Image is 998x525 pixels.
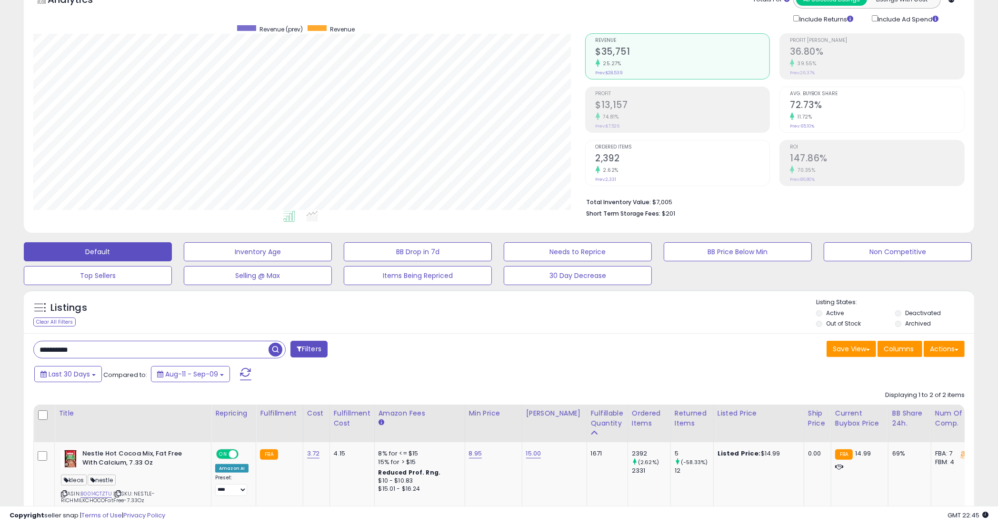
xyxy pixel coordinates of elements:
div: Num of Comp. [935,408,970,428]
a: Privacy Policy [123,511,165,520]
span: Ordered Items [596,145,770,150]
div: [PERSON_NAME] [526,408,583,418]
a: B0014CTZTU [80,490,112,498]
b: Short Term Storage Fees: [587,209,661,218]
h2: $35,751 [596,46,770,59]
div: Current Buybox Price [835,408,884,428]
small: Amazon Fees. [379,418,384,427]
a: 3.72 [307,449,320,458]
button: Items Being Repriced [344,266,492,285]
img: 51S9uiHJPiL._SL40_.jpg [61,449,80,468]
small: 74.81% [600,113,619,120]
a: Terms of Use [81,511,122,520]
small: (2.62%) [638,458,659,466]
div: 2331 [632,466,670,475]
button: Columns [878,341,922,357]
button: Inventory Age [184,242,332,261]
button: Non Competitive [824,242,972,261]
a: 8.95 [469,449,482,458]
small: Prev: 86.80% [790,177,815,182]
div: Ship Price [808,408,827,428]
div: Amazon Fees [379,408,461,418]
label: Active [826,309,844,317]
button: Last 30 Days [34,366,102,382]
div: Listed Price [718,408,800,418]
h2: 72.73% [790,99,964,112]
b: Listed Price: [718,449,761,458]
div: 2392 [632,449,670,458]
div: Title [59,408,207,418]
span: ROI [790,145,964,150]
p: Listing States: [816,298,974,307]
div: Fulfillment Cost [334,408,370,428]
span: Compared to: [103,370,147,379]
div: 12 [675,466,713,475]
button: BB Drop in 7d [344,242,492,261]
button: Save View [827,341,876,357]
div: Cost [307,408,326,418]
div: 1671 [591,449,620,458]
h2: 2,392 [596,153,770,166]
b: Reduced Prof. Rng. [379,468,441,476]
small: 25.27% [600,60,621,67]
a: 15.00 [526,449,541,458]
button: Filters [290,341,328,357]
div: Preset: [215,475,249,496]
div: Returned Items [675,408,709,428]
span: ON [217,450,229,458]
span: Revenue [596,38,770,43]
span: 14.99 [855,449,871,458]
div: BB Share 24h. [892,408,927,428]
span: Avg. Buybox Share [790,91,964,97]
h2: 147.86% [790,153,964,166]
small: Prev: 2,331 [596,177,617,182]
span: Aug-11 - Sep-09 [165,369,218,379]
button: Selling @ Max [184,266,332,285]
span: OFF [237,450,252,458]
button: Needs to Reprice [504,242,652,261]
label: Archived [905,319,931,327]
div: 8% for <= $15 [379,449,458,458]
div: 15% for > $15 [379,458,458,466]
small: FBA [260,449,278,460]
small: Prev: 26.37% [790,70,815,76]
div: seller snap | | [10,511,165,520]
small: (-58.33%) [681,458,708,466]
small: Prev: $28,539 [596,70,623,76]
h5: Listings [50,301,87,315]
button: Default [24,242,172,261]
div: $10 - $10.83 [379,477,458,485]
span: | SKU: NESTLE-RICHMILKCHOCOFatFree-7.33Oz [61,490,155,504]
span: Profit [PERSON_NAME] [790,38,964,43]
label: Out of Stock [826,319,861,327]
div: 0.00 [808,449,824,458]
div: Fulfillable Quantity [591,408,624,428]
small: FBA [835,449,853,460]
button: Actions [924,341,965,357]
div: Displaying 1 to 2 of 2 items [885,391,965,400]
div: 69% [892,449,924,458]
button: 30 Day Decrease [504,266,652,285]
li: $7,005 [587,196,958,207]
label: Deactivated [905,309,941,317]
span: kleos [61,475,87,485]
span: nestle [88,475,116,485]
small: 2.62% [600,167,619,174]
span: Columns [884,344,914,354]
span: Profit [596,91,770,97]
span: 2025-10-10 22:45 GMT [948,511,988,520]
small: 70.35% [794,167,815,174]
div: Include Ad Spend [865,13,954,24]
h2: 36.80% [790,46,964,59]
span: Last 30 Days [49,369,90,379]
div: Repricing [215,408,252,418]
button: Aug-11 - Sep-09 [151,366,230,382]
div: FBA: 7 [935,449,967,458]
button: Top Sellers [24,266,172,285]
h2: $13,157 [596,99,770,112]
div: $15.01 - $16.24 [379,485,458,493]
small: Prev: 65.10% [790,123,814,129]
small: Prev: $7,526 [596,123,620,129]
div: $14.99 [718,449,797,458]
span: $201 [662,209,676,218]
